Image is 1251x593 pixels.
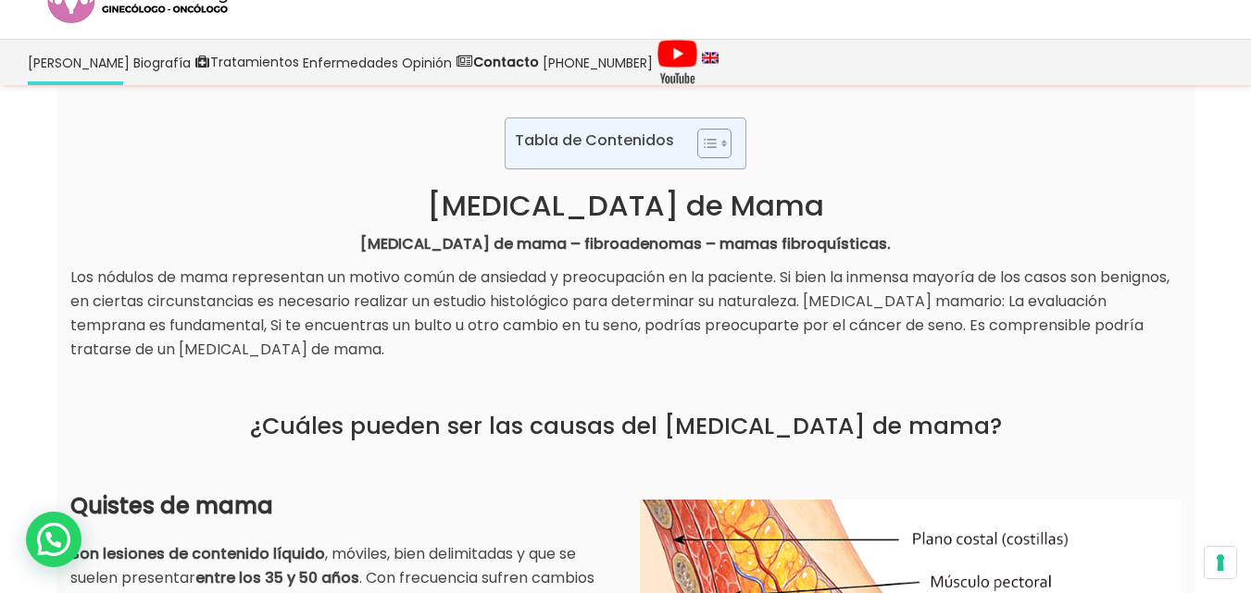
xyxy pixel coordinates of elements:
h2: ¿Cuáles pueden ser las causas del [MEDICAL_DATA] de mama? [70,413,1182,440]
span: Opinión [402,52,452,73]
strong: [MEDICAL_DATA] de mama – fibroadenomas – mamas fibroquísticas. [360,233,891,254]
a: language english [700,40,720,85]
span: Enfermedades [303,52,398,73]
img: language english [702,52,719,63]
p: Los nódulos de mama representan un motivo común de ansiedad y preocupación en la paciente. Si bie... [70,266,1182,362]
button: Sus preferencias de consentimiento para tecnologías de seguimiento [1205,547,1236,578]
a: [PHONE_NUMBER] [541,40,655,85]
span: [PHONE_NUMBER] [543,52,653,73]
span: Biografía [133,52,191,73]
a: Contacto [454,40,541,85]
a: Videos Youtube Ginecología [655,40,700,85]
a: Opinión [400,40,454,85]
strong: Quistes de mama [70,490,273,521]
strong: Contacto [473,53,539,71]
span: [PERSON_NAME] [28,52,130,73]
p: Tabla de Contenidos [515,130,674,151]
strong: Son lesiones de contenido líquido [70,543,325,564]
a: [PERSON_NAME] [26,40,131,85]
img: Videos Youtube Ginecología [657,39,698,85]
h1: [MEDICAL_DATA] de Mama [70,188,1182,223]
span: Tratamientos [210,52,299,73]
a: Tratamientos [193,40,301,85]
a: Biografía [131,40,193,85]
strong: entre los 35 y 50 años [195,567,359,588]
a: Enfermedades [301,40,400,85]
a: Toggle Table of Content [683,128,727,159]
